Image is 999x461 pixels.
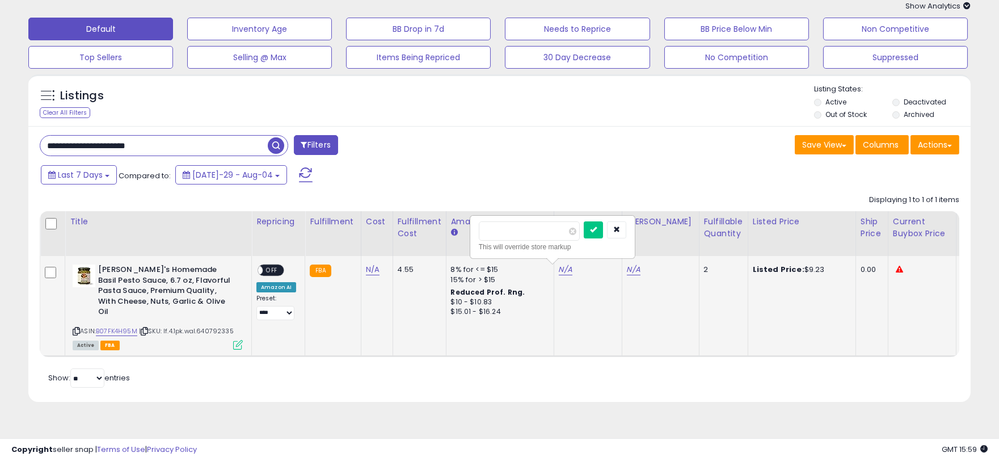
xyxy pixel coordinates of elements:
a: N/A [627,264,640,275]
button: Items Being Repriced [346,46,491,69]
div: 4.55 [398,265,437,275]
button: Inventory Age [187,18,332,40]
h5: Listings [60,88,104,104]
label: Deactivated [904,97,946,107]
div: Amazon AI [256,282,296,292]
div: Title [70,216,247,228]
div: ASIN: [73,265,243,349]
div: Ship Price [861,216,883,240]
div: seller snap | | [11,445,197,455]
div: Displaying 1 to 1 of 1 items [869,195,959,206]
strong: Copyright [11,444,53,455]
a: Terms of Use [97,444,145,455]
button: 30 Day Decrease [505,46,650,69]
button: No Competition [664,46,809,69]
span: [DATE]-29 - Aug-04 [192,169,273,181]
img: 41zDBKdLGuL._SL40_.jpg [73,265,95,287]
span: FBA [100,341,120,350]
div: 8% for <= $15 [451,265,545,275]
div: [PERSON_NAME] [627,216,694,228]
b: Listed Price: [753,264,804,275]
span: Last 7 Days [58,169,103,181]
div: $9.23 [753,265,847,275]
p: Listing States: [814,84,971,95]
button: Columns [855,135,909,154]
div: Fulfillment Cost [398,216,441,240]
div: Current Buybox Price [893,216,951,240]
span: Columns [863,139,899,150]
div: 15% for > $15 [451,275,545,285]
button: Needs to Reprice [505,18,650,40]
div: Amazon Fees [451,216,549,228]
span: All listings currently available for purchase on Amazon [73,341,99,350]
span: Compared to: [119,170,171,181]
span: | SKU: lf.4.1pk.wal.640792335 [139,326,234,336]
a: B07FK4H95M [96,326,137,336]
div: Fulfillable Quantity [704,216,743,240]
button: Selling @ Max [187,46,332,69]
div: Clear All Filters [40,107,90,118]
div: $15.01 - $16.24 [451,307,545,317]
a: N/A [366,264,380,275]
div: Fulfillment [310,216,356,228]
label: Out of Stock [825,110,867,119]
b: [PERSON_NAME]'s Homemade Basil Pesto Sauce, 6.7 oz, Flavorful Pasta Sauce, Premium Quality, With ... [98,265,236,320]
div: This will override store markup [479,241,626,253]
span: 2025-08-12 15:59 GMT [942,444,988,455]
div: Repricing [256,216,300,228]
small: Amazon Fees. [451,228,458,238]
span: Show Analytics [905,1,971,11]
button: BB Drop in 7d [346,18,491,40]
button: Last 7 Days [41,165,117,185]
span: Show: entries [48,372,130,383]
label: Active [825,97,846,107]
button: Save View [795,135,854,154]
button: Top Sellers [28,46,173,69]
button: [DATE]-29 - Aug-04 [175,165,287,185]
div: Preset: [256,295,296,320]
button: Default [28,18,173,40]
button: Filters [294,135,338,155]
a: N/A [559,264,572,275]
button: BB Price Below Min [664,18,809,40]
small: FBA [310,265,331,277]
span: OFF [263,266,281,275]
div: Listed Price [753,216,851,228]
button: Non Competitive [823,18,968,40]
div: $10 - $10.83 [451,297,545,307]
a: Privacy Policy [147,444,197,455]
div: 2 [704,265,739,275]
div: 0.00 [861,265,879,275]
div: Cost [366,216,388,228]
label: Archived [904,110,934,119]
button: Suppressed [823,46,968,69]
button: Actions [911,135,959,154]
b: Reduced Prof. Rng. [451,287,525,297]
